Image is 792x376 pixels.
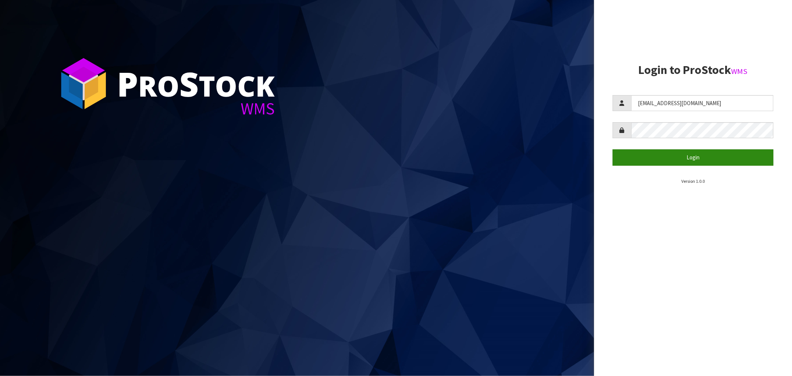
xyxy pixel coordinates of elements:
h2: Login to ProStock [613,64,773,77]
span: P [117,61,138,106]
small: Version 1.0.0 [681,178,705,184]
button: Login [613,149,773,165]
div: ro tock [117,67,275,100]
small: WMS [731,67,747,76]
div: WMS [117,100,275,117]
img: ProStock Cube [56,56,111,111]
span: S [179,61,199,106]
input: Username [631,95,773,111]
